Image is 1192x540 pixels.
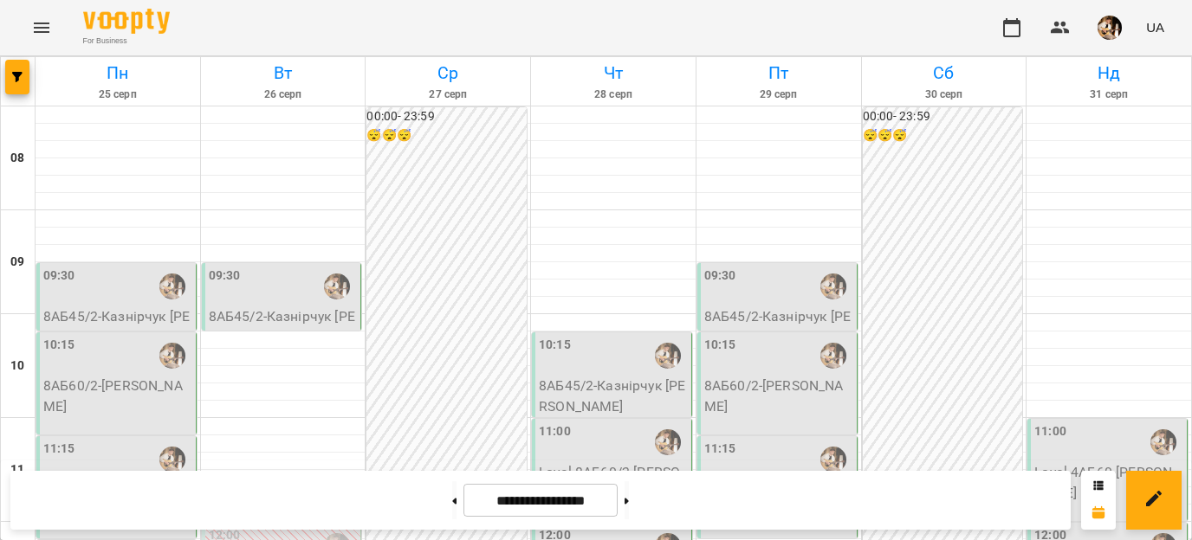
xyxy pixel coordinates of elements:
[10,149,24,168] h6: 08
[209,267,241,286] label: 09:30
[368,87,528,103] h6: 27 серп
[704,336,736,355] label: 10:15
[539,376,688,416] p: 8АБ45/2 - Казнірчук [PERSON_NAME]
[368,60,528,87] h6: Ср
[324,273,350,299] img: Сергій ВЛАСОВИЧ
[1146,18,1164,36] span: UA
[704,376,853,416] p: 8АБ60/2 - [PERSON_NAME]
[704,267,736,286] label: 09:30
[539,336,571,355] label: 10:15
[10,253,24,272] h6: 09
[704,306,853,347] p: 8АБ45/2 - Казнірчук [PERSON_NAME]
[159,447,185,472] img: Сергій ВЛАСОВИЧ
[366,126,527,145] h6: 😴😴😴
[21,7,62,48] button: Menu
[534,60,693,87] h6: Чт
[699,60,858,87] h6: Пт
[699,87,858,103] h6: 29 серп
[820,447,846,472] img: Сергій ВЛАСОВИЧ
[83,35,170,47] span: For Business
[43,267,75,286] label: 09:30
[209,306,358,347] p: 8АБ45/2 - Казнірчук [PERSON_NAME]
[38,87,198,103] h6: 25 серп
[704,440,736,459] label: 11:15
[539,422,571,441] label: 11:00
[204,60,363,87] h6: Вт
[820,343,846,369] img: Сергій ВЛАСОВИЧ
[655,343,681,369] img: Сергій ВЛАСОВИЧ
[820,273,846,299] img: Сергій ВЛАСОВИЧ
[1029,87,1189,103] h6: 31 серп
[159,343,185,369] img: Сергій ВЛАСОВИЧ
[159,273,185,299] img: Сергій ВЛАСОВИЧ
[43,376,192,416] p: 8АБ60/2 - [PERSON_NAME]
[655,429,681,455] img: Сергій ВЛАСОВИЧ
[43,440,75,459] label: 11:15
[83,9,170,34] img: Voopty Logo
[1139,11,1171,43] button: UA
[863,107,1023,126] h6: 00:00 - 23:59
[863,126,1023,145] h6: 😴😴😴
[10,357,24,376] h6: 10
[204,87,363,103] h6: 26 серп
[1098,16,1122,40] img: 0162ea527a5616b79ea1cf03ccdd73a5.jpg
[865,87,1024,103] h6: 30 серп
[1150,429,1176,455] img: Сергій ВЛАСОВИЧ
[865,60,1024,87] h6: Сб
[366,107,527,126] h6: 00:00 - 23:59
[534,87,693,103] h6: 28 серп
[43,336,75,355] label: 10:15
[1034,422,1066,441] label: 11:00
[1029,60,1189,87] h6: Нд
[38,60,198,87] h6: Пн
[43,306,192,347] p: 8АБ45/2 - Казнірчук [PERSON_NAME]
